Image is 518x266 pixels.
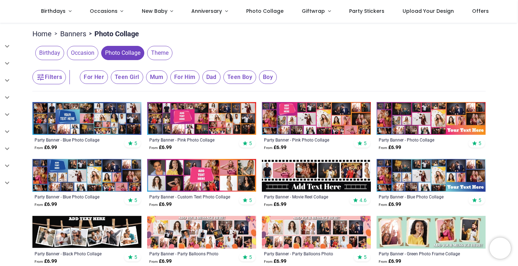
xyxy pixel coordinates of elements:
strong: £ 6.99 [149,144,172,151]
iframe: Brevo live chat [489,238,511,259]
a: Party Banner - Blue Photo Collage [35,137,118,143]
span: Birthdays [41,7,66,15]
strong: £ 6.99 [149,201,172,208]
button: Photo Collage [98,46,144,60]
a: Party Banner - Custom Text Photo Collage [149,194,233,199]
span: Boy [259,70,277,84]
span: 5 [249,254,252,260]
img: Personalised Party Banner - Photo Collage - 23 Photo Upload [377,102,486,135]
span: For Him [170,70,200,84]
a: Party Banner - Pink Photo Collage [264,137,348,143]
span: From [264,260,273,264]
button: Occasion [64,46,98,60]
span: Dad [202,70,221,84]
span: From [149,203,158,207]
img: Personalised Party Banner - Pink Photo Collage - Custom Text & 25 Photo Upload [262,102,371,135]
img: Personalised Party Banner - Black Photo Collage - 6 Photo Upload [32,216,141,249]
span: From [379,146,387,150]
a: Party Banner - Movie Reel Collage [264,194,348,199]
a: Party Banner - Blue Photo Collage [379,194,462,199]
strong: £ 6.99 [264,201,286,208]
span: Mum [146,70,167,84]
strong: £ 6.99 [379,144,401,151]
span: Occasion [67,46,98,60]
a: Party Banner - Party Balloons Photo Collage [149,251,233,256]
span: 4.6 [359,197,367,203]
span: 5 [364,254,367,260]
strong: £ 6.99 [35,201,57,208]
span: Photo Collage [246,7,284,15]
strong: £ 6.99 [35,144,57,151]
span: 5 [134,254,137,260]
a: Party Banner - Blue Photo Collage [35,194,118,199]
span: From [264,146,273,150]
strong: £ 6.99 [264,144,286,151]
strong: £ 6.99 [379,258,401,265]
img: Personalised Party Banner - Green Photo Frame Collage - 4 Photo Upload [377,216,486,249]
strong: £ 6.99 [35,258,57,265]
span: Offers [472,7,489,15]
img: Personalised Party Banner - Pink Photo Collage - Add Text & 30 Photo Upload [147,102,256,135]
strong: £ 6.99 [264,258,286,265]
span: From [149,146,158,150]
span: 5 [478,140,481,147]
a: Party Banner - Pink Photo Collage [149,137,233,143]
span: Giftwrap [302,7,325,15]
span: Teen Girl [111,70,143,84]
button: Filters [32,70,66,84]
strong: £ 6.99 [379,201,401,208]
span: From [149,260,158,264]
span: > [52,30,60,37]
span: From [379,203,387,207]
span: Upload Your Design [403,7,454,15]
span: Theme [147,46,172,60]
span: From [35,203,43,207]
strong: £ 6.99 [149,258,172,265]
a: Party Banner - Photo Collage [379,137,462,143]
span: New Baby [142,7,167,15]
img: Personalised Party Banner - Party Balloons Photo Collage - 22 Photo Upload [147,216,256,249]
span: Party Stickers [349,7,384,15]
button: Birthday [32,46,64,60]
a: Party Banner - Black Photo Collage [35,251,118,256]
div: Party Banner - Green Photo Frame Collage [379,251,462,256]
span: 5 [249,140,252,147]
span: From [379,260,387,264]
span: Anniversary [191,7,222,15]
span: 5 [134,197,137,203]
span: > [86,30,94,37]
span: From [35,146,43,150]
span: Teen Boy [223,70,256,84]
span: 5 [364,140,367,147]
img: Personalised Party Banner - Custom Text Photo Collage - 12 Photo Upload [147,159,256,192]
span: 5 [134,140,137,147]
span: Birthday [35,46,64,60]
a: Party Banner - Party Balloons Photo Collage [264,251,348,256]
span: 5 [478,197,481,203]
img: Personalised Party Banner - Blue Photo Collage - Custom Text & 30 Photo Upload [32,102,141,135]
span: For Her [80,70,108,84]
img: Personalised Party Banner - Blue Photo Collage - Custom Text & 25 Photo upload [32,159,141,192]
img: Personalised Party Banner - Party Balloons Photo Collage - 17 Photo Upload [262,216,371,249]
button: Theme [144,46,172,60]
span: Photo Collage [101,46,144,60]
span: From [264,203,273,207]
span: Occasions [90,7,118,15]
img: Personalised Party Banner - Movie Reel Collage - 6 Photo Upload [262,159,371,192]
span: 5 [249,197,252,203]
a: Home [32,29,52,39]
a: Banners [60,29,86,39]
li: Photo Collage [86,29,139,39]
span: From [35,260,43,264]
